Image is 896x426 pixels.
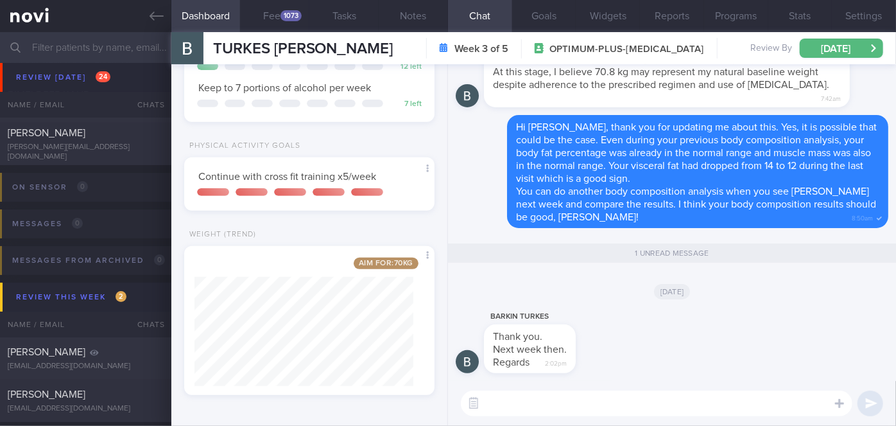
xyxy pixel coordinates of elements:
[800,39,883,58] button: [DATE]
[198,83,371,93] span: Keep to 7 portions of alcohol per week
[9,179,91,196] div: On sensor
[213,41,393,57] span: TURKES [PERSON_NAME]
[484,309,614,324] div: BARKIN TURKES
[493,344,567,355] span: Next week then.
[390,100,422,109] div: 7 left
[13,288,130,306] div: Review this week
[8,404,164,414] div: [EMAIL_ADDRESS][DOMAIN_NAME]
[8,90,90,100] span: BIMELDEEP KAUR
[198,172,376,182] span: Continue with cross fit training x5/week
[8,105,164,114] div: [EMAIL_ADDRESS][DOMAIN_NAME]
[354,258,418,269] span: Aim for: 70 kg
[8,389,85,400] span: [PERSON_NAME]
[8,128,85,138] span: [PERSON_NAME]
[77,181,88,192] span: 0
[516,122,877,184] span: Hi [PERSON_NAME], thank you for updating me about this. Yes, it is possible that could be the cas...
[493,332,542,342] span: Thank you.
[8,143,164,162] div: [PERSON_NAME][EMAIL_ADDRESS][DOMAIN_NAME]
[8,58,164,77] div: [PERSON_NAME][EMAIL_ADDRESS][PERSON_NAME][DOMAIN_NAME]
[8,347,85,357] span: [PERSON_NAME]
[120,312,171,337] div: Chats
[8,362,164,371] div: [EMAIL_ADDRESS][DOMAIN_NAME]
[9,252,168,269] div: Messages from Archived
[390,62,422,72] div: 12 left
[280,10,302,21] div: 1073
[750,43,792,55] span: Review By
[493,67,829,90] span: At this stage, I believe 70.8 kg may represent my natural baseline weight despite adherence to th...
[72,218,83,229] span: 0
[821,91,841,103] span: 7:42am
[184,230,256,240] div: Weight (Trend)
[852,211,873,223] span: 8:50am
[654,284,691,299] span: [DATE]
[116,291,126,302] span: 2
[549,43,703,56] span: OPTIMUM-PLUS-[MEDICAL_DATA]
[9,215,86,233] div: Messages
[493,357,530,368] span: Regards
[184,141,300,151] div: Physical Activity Goals
[154,254,165,265] span: 0
[516,186,876,222] span: You can do another body composition analysis when you see [PERSON_NAME] next week and compare the...
[545,356,567,368] span: 2:02pm
[454,42,508,55] strong: Week 3 of 5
